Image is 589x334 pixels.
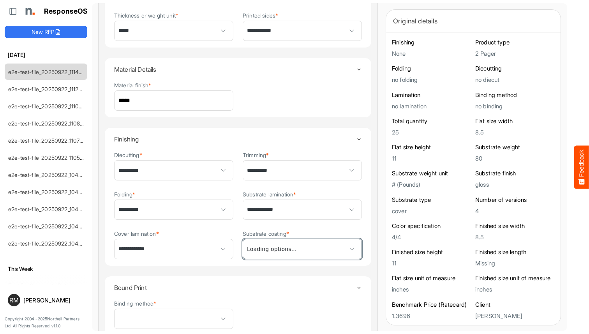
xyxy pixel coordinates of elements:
[114,12,178,18] label: Thickness or weight unit
[392,222,471,230] h6: Color specification
[392,248,471,256] h6: Finished size height
[392,91,471,99] h6: Lamination
[5,26,87,38] button: New RFP
[5,265,87,273] h6: This Week
[114,152,142,158] label: Diecutting
[475,301,555,309] h6: Client
[475,274,555,282] h6: Finished size unit of measure
[475,208,555,214] h5: 4
[475,50,555,57] h5: 2 Pager
[8,206,88,212] a: e2e-test-file_20250922_104733
[475,234,555,240] h5: 8.5
[114,58,362,81] summary: Toggle content
[475,196,555,204] h6: Number of versions
[392,286,471,293] h5: inches
[8,120,87,127] a: e2e-test-file_20250922_110850
[392,117,471,125] h6: Total quantity
[392,143,471,151] h6: Flat size height
[243,231,289,237] label: Substrate coating
[243,191,296,197] label: Substrate lamination
[8,137,85,144] a: e2e-test-file_20250922_110716
[114,191,135,197] label: Folding
[475,248,555,256] h6: Finished size length
[392,260,471,267] h5: 11
[114,136,356,143] h4: Finishing
[114,300,156,306] label: Binding method
[393,16,554,27] div: Original details
[475,39,555,46] h6: Product type
[114,284,356,291] h4: Bound Print
[574,145,589,189] button: Feedback
[392,274,471,282] h6: Flat size unit of measure
[8,240,87,247] a: e2e-test-file_20250922_104513
[8,223,89,230] a: e2e-test-file_20250922_104604
[392,65,471,72] h6: Folding
[5,51,87,59] h6: [DATE]
[8,171,87,178] a: e2e-test-file_20250922_104951
[475,286,555,293] h5: inches
[392,313,471,319] h5: 1.3696
[8,103,86,110] a: e2e-test-file_20250922_111049
[392,155,471,162] h5: 11
[114,82,152,88] label: Material finish
[243,152,269,158] label: Trimming
[392,39,471,46] h6: Finishing
[8,189,89,195] a: e2e-test-file_20250922_104840
[392,234,471,240] h5: 4/4
[114,66,356,73] h4: Material Details
[23,297,84,303] div: [PERSON_NAME]
[8,154,86,161] a: e2e-test-file_20250922_110529
[475,117,555,125] h6: Flat size width
[475,181,555,188] h5: gloss
[114,276,362,299] summary: Toggle content
[475,103,555,110] h5: no binding
[392,301,471,309] h6: Benchmark Price (Ratecard)
[475,222,555,230] h6: Finished size width
[8,86,85,92] a: e2e-test-file_20250922_111247
[114,128,362,150] summary: Toggle content
[475,76,555,83] h5: no diecut
[475,143,555,151] h6: Substrate weight
[475,155,555,162] h5: 80
[475,129,555,136] h5: 8.5
[392,76,471,83] h5: no folding
[392,208,471,214] h5: cover
[114,231,159,237] label: Cover lamination
[9,297,19,303] span: RM
[475,170,555,177] h6: Substrate finish
[8,69,85,75] a: e2e-test-file_20250922_111455
[392,196,471,204] h6: Substrate type
[243,12,278,18] label: Printed sides
[392,129,471,136] h5: 25
[21,4,37,19] img: Northell
[392,170,471,177] h6: Substrate weight unit
[475,313,555,319] h5: [PERSON_NAME]
[392,181,471,188] h5: # (Pounds)
[5,316,87,329] p: Copyright 2004 - 2025 Northell Partners Ltd. All Rights Reserved. v 1.1.0
[392,50,471,57] h5: None
[475,260,555,267] h5: Missing
[475,91,555,99] h6: Binding method
[392,103,471,110] h5: no lamination
[44,7,88,16] h1: ResponseOS
[475,65,555,72] h6: Diecutting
